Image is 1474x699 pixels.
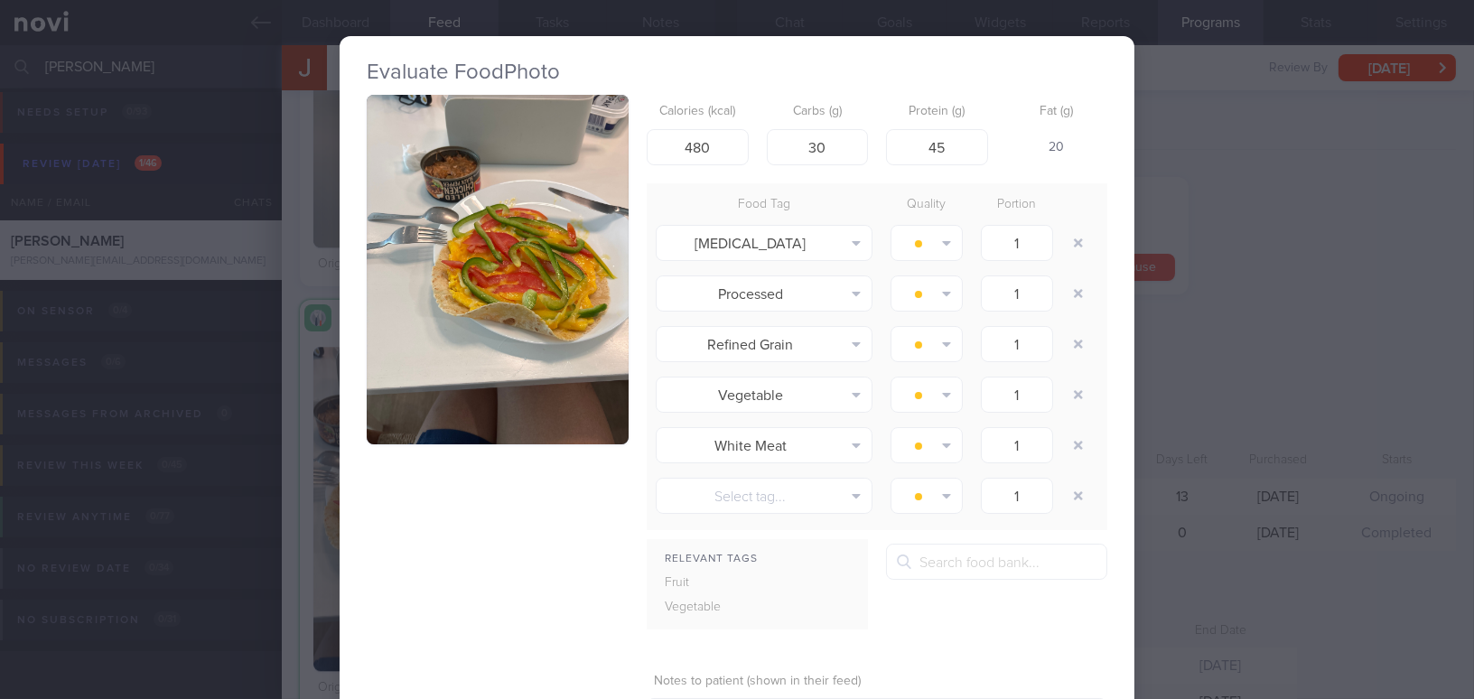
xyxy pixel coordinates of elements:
[656,275,872,312] button: Processed
[656,377,872,413] button: Vegetable
[981,275,1053,312] input: 1.0
[656,427,872,463] button: White Meat
[767,129,869,165] input: 33
[886,544,1107,580] input: Search food bank...
[882,192,972,218] div: Quality
[774,104,862,120] label: Carbs (g)
[981,478,1053,514] input: 1.0
[981,427,1053,463] input: 1.0
[656,326,872,362] button: Refined Grain
[647,129,749,165] input: 250
[886,129,988,165] input: 9
[647,192,882,218] div: Food Tag
[981,225,1053,261] input: 1.0
[981,377,1053,413] input: 1.0
[981,326,1053,362] input: 1.0
[367,59,1107,86] h2: Evaluate Food Photo
[972,192,1062,218] div: Portion
[647,571,762,596] div: Fruit
[647,595,762,620] div: Vegetable
[1006,129,1108,167] div: 20
[647,548,868,571] div: Relevant Tags
[656,225,872,261] button: [MEDICAL_DATA]
[656,478,872,514] button: Select tag...
[893,104,981,120] label: Protein (g)
[654,104,742,120] label: Calories (kcal)
[1013,104,1101,120] label: Fat (g)
[654,674,1100,690] label: Notes to patient (shown in their feed)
